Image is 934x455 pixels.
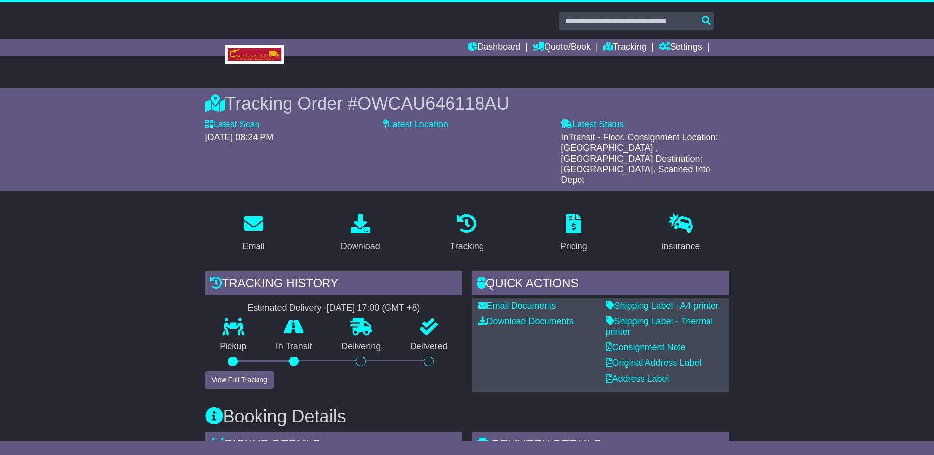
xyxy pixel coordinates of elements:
[236,210,271,257] a: Email
[606,358,702,368] a: Original Address Label
[472,271,729,298] div: Quick Actions
[561,119,624,130] label: Latest Status
[242,240,264,253] div: Email
[341,240,380,253] div: Download
[205,371,274,389] button: View Full Tracking
[561,132,718,185] span: InTransit - Floor. Consignment Location: [GEOGRAPHIC_DATA] , [GEOGRAPHIC_DATA] Destination: [GEOG...
[334,210,386,257] a: Download
[560,240,587,253] div: Pricing
[533,39,591,56] a: Quote/Book
[478,301,556,311] a: Email Documents
[606,342,686,352] a: Consignment Note
[554,210,594,257] a: Pricing
[395,341,462,352] p: Delivered
[205,119,260,130] label: Latest Scan
[327,303,420,314] div: [DATE] 17:00 (GMT +8)
[205,271,462,298] div: Tracking history
[205,93,729,114] div: Tracking Order #
[655,210,707,257] a: Insurance
[205,341,261,352] p: Pickup
[383,119,448,130] label: Latest Location
[603,39,646,56] a: Tracking
[468,39,520,56] a: Dashboard
[444,210,490,257] a: Tracking
[606,316,713,337] a: Shipping Label - Thermal printer
[661,240,700,253] div: Insurance
[450,240,483,253] div: Tracking
[205,132,274,142] span: [DATE] 08:24 PM
[606,374,669,384] a: Address Label
[357,94,509,114] span: OWCAU646118AU
[659,39,702,56] a: Settings
[205,303,462,314] div: Estimated Delivery -
[606,301,719,311] a: Shipping Label - A4 printer
[261,341,327,352] p: In Transit
[478,316,574,326] a: Download Documents
[205,407,729,426] h3: Booking Details
[327,341,396,352] p: Delivering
